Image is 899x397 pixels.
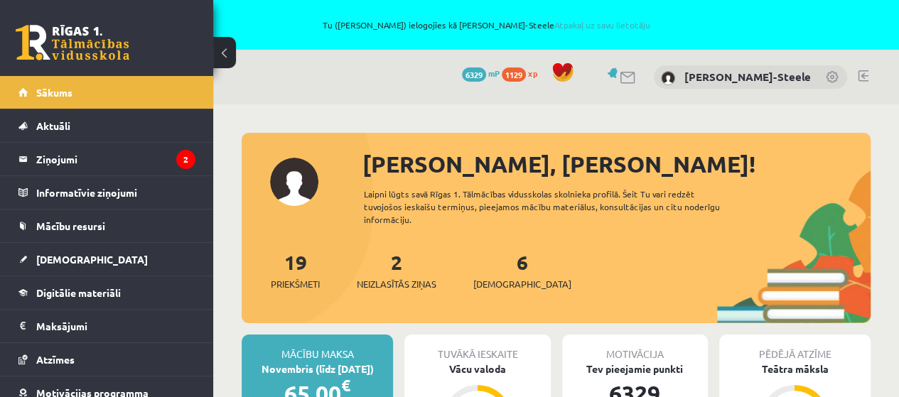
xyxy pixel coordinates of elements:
[36,253,148,266] span: [DEMOGRAPHIC_DATA]
[719,361,871,376] div: Teātra māksla
[242,361,393,376] div: Novembris (līdz [DATE])
[18,276,195,309] a: Digitālie materiāli
[562,361,708,376] div: Tev pieejamie punkti
[18,210,195,242] a: Mācību resursi
[462,67,500,79] a: 6329 mP
[18,310,195,342] a: Maksājumi
[163,21,809,29] span: Tu ([PERSON_NAME]) ielogojies kā [PERSON_NAME]-Steele
[719,335,871,361] div: Pēdējā atzīme
[18,143,195,175] a: Ziņojumi2
[404,361,550,376] div: Vācu valoda
[404,335,550,361] div: Tuvākā ieskaite
[357,249,436,291] a: 2Neizlasītās ziņas
[341,375,350,396] span: €
[562,335,708,361] div: Motivācija
[36,310,195,342] legend: Maksājumi
[271,277,320,291] span: Priekšmeti
[488,67,500,79] span: mP
[18,109,195,142] a: Aktuāli
[18,243,195,276] a: [DEMOGRAPHIC_DATA]
[36,86,72,99] span: Sākums
[36,143,195,175] legend: Ziņojumi
[473,277,571,291] span: [DEMOGRAPHIC_DATA]
[364,187,741,226] div: Laipni lūgts savā Rīgas 1. Tālmācības vidusskolas skolnieka profilā. Šeit Tu vari redzēt tuvojošo...
[502,67,526,82] span: 1129
[18,76,195,109] a: Sākums
[16,25,129,60] a: Rīgas 1. Tālmācības vidusskola
[554,19,650,31] a: Atpakaļ uz savu lietotāju
[36,176,195,209] legend: Informatīvie ziņojumi
[362,147,871,181] div: [PERSON_NAME], [PERSON_NAME]!
[36,286,121,299] span: Digitālie materiāli
[36,353,75,366] span: Atzīmes
[661,71,675,85] img: Ēriks Jurģis Zuments-Steele
[18,176,195,209] a: Informatīvie ziņojumi
[36,119,70,132] span: Aktuāli
[271,249,320,291] a: 19Priekšmeti
[473,249,571,291] a: 6[DEMOGRAPHIC_DATA]
[18,343,195,376] a: Atzīmes
[684,70,811,84] a: [PERSON_NAME]-Steele
[176,150,195,169] i: 2
[528,67,537,79] span: xp
[462,67,486,82] span: 6329
[36,219,105,232] span: Mācību resursi
[502,67,544,79] a: 1129 xp
[242,335,393,361] div: Mācību maksa
[357,277,436,291] span: Neizlasītās ziņas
